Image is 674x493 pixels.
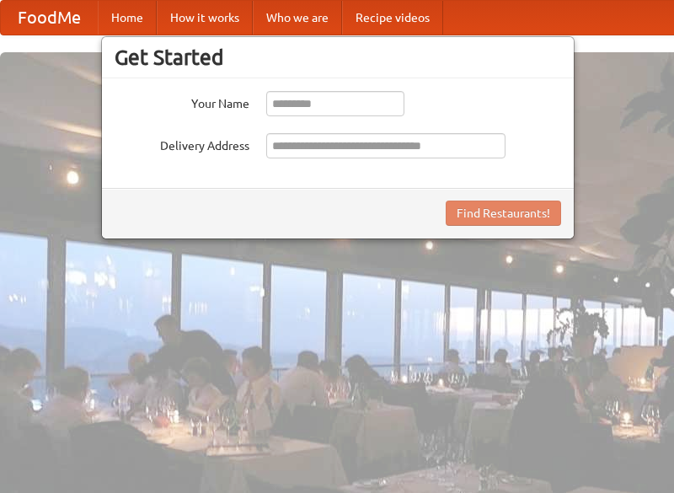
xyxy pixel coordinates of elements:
h3: Get Started [115,45,561,70]
a: Recipe videos [342,1,443,35]
a: FoodMe [1,1,98,35]
button: Find Restaurants! [446,201,561,226]
label: Your Name [115,91,249,112]
a: Home [98,1,157,35]
label: Delivery Address [115,133,249,154]
a: Who we are [253,1,342,35]
a: How it works [157,1,253,35]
